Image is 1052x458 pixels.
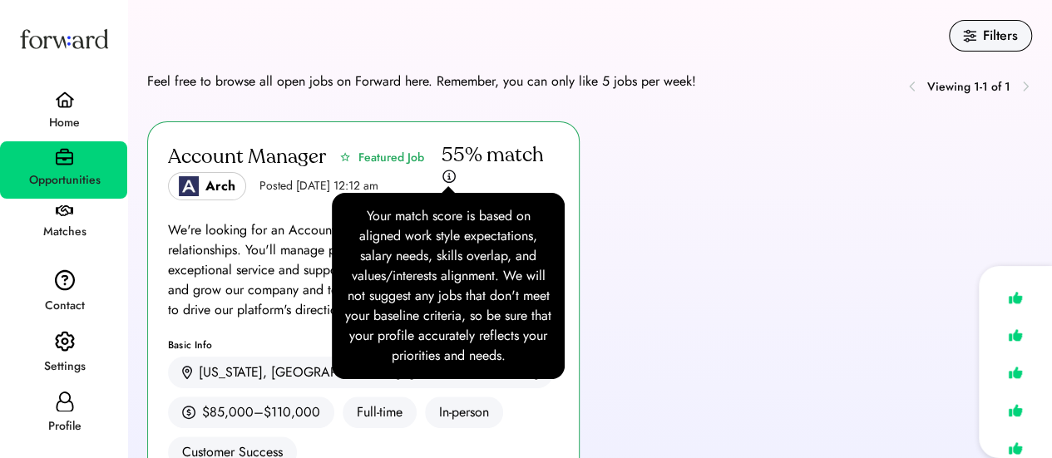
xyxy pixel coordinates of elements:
[1004,398,1027,422] img: like.svg
[963,29,976,42] img: filters.svg
[179,176,199,196] img: Logo_Blue_1.png
[425,396,503,428] div: In-person
[2,170,127,190] div: Opportunities
[442,169,457,185] img: info.svg
[168,220,559,320] div: We're looking for an Account Manager to nurture and expand client relationships. You'll manage po...
[55,331,75,352] img: settings.svg
[2,113,127,133] div: Home
[168,340,559,350] div: Basic Info
[2,296,127,316] div: Contact
[343,396,417,428] div: Full-time
[182,366,192,380] img: location.svg
[147,71,696,91] div: Feel free to browse all open jobs on Forward here. Remember, you can only like 5 jobs per week!
[55,269,75,291] img: contact.svg
[2,416,127,436] div: Profile
[17,13,111,64] img: Forward logo
[927,78,1010,96] div: Viewing 1-1 of 1
[182,405,195,420] img: money.svg
[202,402,320,422] div: $85,000–$110,000
[345,206,551,366] div: Your match score is based on aligned work style expectations, salary needs, skills overlap, and v...
[55,91,75,108] img: home.svg
[205,176,235,196] div: Arch
[2,222,127,242] div: Matches
[358,149,424,166] div: Featured Job
[168,144,326,170] div: Account Manager
[199,362,539,382] div: [US_STATE], [GEOGRAPHIC_DATA], [GEOGRAPHIC_DATA]
[1004,361,1027,385] img: like.svg
[56,205,73,217] img: handshake.svg
[1004,286,1027,310] img: like.svg
[442,142,544,169] div: 55% match
[259,178,378,195] div: Posted [DATE] 12:12 am
[1004,323,1027,347] img: like.svg
[56,148,73,165] img: briefcase.svg
[2,357,127,377] div: Settings
[983,26,1018,46] div: Filters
